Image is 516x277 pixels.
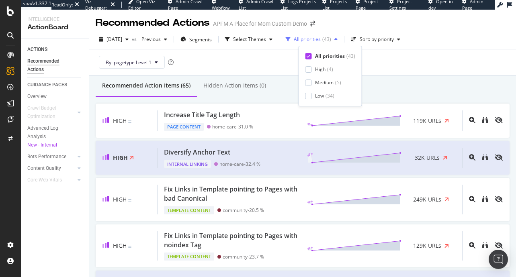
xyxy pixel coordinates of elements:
a: ACTIONS [27,45,83,54]
button: Sort: by priority [348,33,403,46]
div: Template Content [164,253,214,261]
div: All priorities [294,37,321,42]
button: Segments [177,33,215,46]
div: Advanced Log Analysis [27,124,76,149]
div: magnifying-glass-plus [469,154,475,161]
div: Core Web Vitals [27,176,62,184]
div: ReadOnly: [51,2,73,8]
span: By: pagetype Level 1 [106,59,152,66]
div: magnifying-glass-plus [469,196,475,202]
div: Crawl Budget Optimization [27,104,70,121]
div: ACTIONS [27,45,47,54]
div: Fix Links in Template pointing to Pages with noindex Tag [164,231,297,250]
div: eye-slash [495,154,503,161]
span: 119K URLs [413,117,441,125]
span: vs [132,36,138,43]
a: Recommended Actions [27,57,83,74]
a: binoculars [482,117,488,124]
span: 129K URLs [413,242,441,250]
div: Increase Title Tag Length [164,110,240,120]
div: Select Themes [233,37,266,42]
div: Template Content [164,206,214,214]
div: eye-slash [495,117,503,123]
div: APFM A Place for Mom Custom Demo [213,20,307,28]
button: All priorities(43) [283,33,341,46]
div: Overview [27,92,47,101]
div: Open Intercom Messenger [489,250,508,269]
span: High [113,117,127,124]
div: ( 43 ) [322,37,331,42]
span: High [113,242,127,249]
div: Bots Performance [27,153,66,161]
div: Content Quality [27,164,61,173]
div: home-care - 31.0 % [212,124,253,130]
div: ( 34 ) [326,92,334,99]
a: binoculars [482,155,488,161]
div: Fix Links in Template pointing to Pages with bad Canonical [164,185,297,203]
a: Core Web Vitals [27,176,75,184]
div: New - Internal [27,141,76,149]
span: Webflow [212,5,230,11]
div: arrow-right-arrow-left [310,21,315,26]
span: 32K URLs [415,154,440,162]
span: 2025 Aug. 14th [106,36,122,43]
a: Content Quality [27,164,75,173]
div: Medium [315,79,334,86]
span: Previous [138,36,161,43]
div: binoculars [482,154,488,161]
a: binoculars [482,242,488,249]
div: Intelligence [27,16,82,23]
div: High [315,66,326,73]
div: binoculars [482,117,488,123]
a: GUIDANCE PAGES [27,81,83,89]
div: GUIDANCE PAGES [27,81,67,89]
div: Recommended Action Items (65) [102,81,190,90]
div: Internal Linking [164,160,211,168]
button: [DATE] [96,33,132,46]
div: community - 20.5 % [223,207,264,213]
a: binoculars [482,196,488,203]
span: High [113,196,127,203]
div: magnifying-glass-plus [469,242,475,248]
a: Bots Performance [27,153,75,161]
div: magnifying-glass-plus [469,117,475,123]
img: Equal [128,120,131,123]
div: Recommended Actions [27,57,76,74]
div: ( 4 ) [327,66,333,73]
div: Recommended Actions [96,16,210,30]
div: All priorities [315,53,345,59]
div: community - 23.7 % [223,254,264,260]
button: Previous [138,33,170,46]
a: Advanced Log AnalysisNew - Internal [27,124,83,149]
div: binoculars [482,242,488,248]
div: ActionBoard [27,23,82,32]
div: eye-slash [495,196,503,202]
div: Sort: by priority [360,37,394,42]
img: Equal [128,199,131,202]
div: Low [315,92,324,99]
div: Hidden Action Items (0) [203,81,266,90]
button: By: pagetype Level 1 [99,56,165,69]
div: ( 5 ) [335,79,341,86]
div: ( 43 ) [346,53,355,59]
div: binoculars [482,196,488,202]
a: Crawl Budget Optimization [27,104,75,121]
div: eye-slash [495,242,503,248]
span: 249K URLs [413,196,441,204]
div: home-care - 32.4 % [219,161,260,167]
a: Overview [27,92,83,101]
span: Segments [189,36,212,43]
button: Select Themes [222,33,276,46]
div: Diversify Anchor Text [164,148,230,157]
div: Page Content [164,123,204,131]
span: High [113,154,128,161]
img: Equal [128,246,131,248]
